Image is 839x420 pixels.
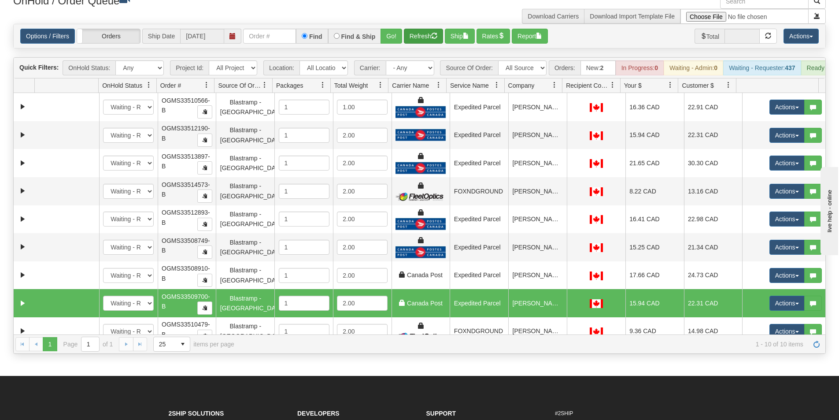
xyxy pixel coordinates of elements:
img: CA [590,215,603,224]
div: live help - online [7,7,81,14]
span: Recipient Country [566,81,609,90]
a: Expand [17,270,28,281]
button: Copy to clipboard [197,105,212,119]
td: 22.31 CAD [684,121,743,149]
td: 30.30 CAD [684,149,743,177]
span: Ship Date [142,29,180,44]
a: Company filter column settings [547,78,562,93]
span: Customer $ [682,81,713,90]
td: [PERSON_NAME] [508,261,567,290]
h6: #2SHIP [555,411,671,416]
div: New: [580,60,616,75]
span: OGMS33512190-B [162,125,210,141]
span: Packages [276,81,303,90]
a: Customer $ filter column settings [721,78,736,93]
a: Source Of Order filter column settings [257,78,272,93]
span: Carrier Name [392,81,429,90]
div: Waiting - Requester: [723,60,801,75]
label: Find [309,33,322,40]
img: CA [590,159,603,168]
td: 22.98 CAD [684,205,743,234]
a: Expand [17,242,28,253]
a: Total Weight filter column settings [373,78,388,93]
a: OnHold Status filter column settings [141,78,156,93]
div: Blastramp - [GEOGRAPHIC_DATA] [220,97,271,117]
div: Blastramp - [GEOGRAPHIC_DATA] [220,209,271,229]
button: Ship [445,29,475,44]
td: 8.22 CAD [625,177,684,205]
img: CA [590,131,603,140]
td: [PERSON_NAME] [508,121,567,149]
button: Actions [769,212,805,227]
td: 24.73 CAD [684,261,743,290]
a: Your $ filter column settings [663,78,678,93]
strong: 437 [785,64,795,71]
td: Expedited Parcel [450,121,508,149]
button: Rates [477,29,510,44]
button: Actions [784,29,819,44]
span: OGMS33510566-B [162,97,210,114]
a: Expand [17,326,28,337]
a: Order # filter column settings [199,78,214,93]
div: In Progress: [616,60,664,75]
a: Expand [17,130,28,141]
img: CA [590,299,603,308]
button: Actions [769,184,805,199]
td: 17.66 CAD [625,261,684,290]
button: Actions [769,156,805,171]
td: 15.94 CAD [625,121,684,149]
button: Actions [769,240,805,255]
img: Canada Post [395,106,446,119]
button: Copy to clipboard [197,218,212,231]
label: Quick Filters: [19,63,59,72]
td: Expedited Parcel [450,205,508,234]
td: [PERSON_NAME] [508,149,567,177]
button: Go! [381,29,402,44]
span: 1 - 10 of 10 items [247,341,803,348]
strong: 0 [714,64,717,71]
td: 22.91 CAD [684,93,743,121]
div: Blastramp - [GEOGRAPHIC_DATA] [220,125,271,145]
img: Canada Post [395,162,446,175]
strong: Support [426,410,456,417]
span: Total Weight [334,81,368,90]
a: Service Name filter column settings [489,78,504,93]
img: CA [590,187,603,196]
span: Page sizes drop down [153,337,190,352]
img: Canada Post [395,218,446,230]
strong: 0 [654,64,658,71]
td: 15.25 CAD [625,233,684,261]
td: 14.98 CAD [684,317,743,346]
a: Download Carriers [528,13,579,20]
a: Options / Filters [20,29,75,44]
img: Canada Post [395,246,446,259]
td: FOXNDGROUND [450,317,508,346]
td: 15.94 CAD [625,289,684,317]
label: Find & Ship [341,33,376,40]
td: [PERSON_NAME] [508,317,567,346]
td: [PERSON_NAME] [508,93,567,121]
span: select [176,337,190,351]
span: OGMS33508749-B [162,237,210,254]
button: Copy to clipboard [197,274,212,287]
td: 21.34 CAD [684,233,743,261]
img: CA [590,271,603,280]
span: OGMS33509700-B [162,293,210,310]
button: Refresh [404,29,443,44]
td: 22.31 CAD [684,289,743,317]
strong: Developers [297,410,340,417]
a: Expand [17,186,28,197]
strong: 2Ship Solutions [169,410,224,417]
label: Orders [77,29,140,43]
div: Blastramp - [GEOGRAPHIC_DATA] [220,321,271,341]
span: Location: [263,60,299,75]
div: Blastramp - [GEOGRAPHIC_DATA] [220,153,271,173]
span: Your $ [624,81,642,90]
a: Recipient Country filter column settings [605,78,620,93]
button: Actions [769,296,805,311]
span: items per page [153,337,234,352]
td: 13.16 CAD [684,177,743,205]
input: Page 1 [81,337,99,351]
span: Order # [160,81,181,90]
td: Expedited Parcel [450,289,508,317]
